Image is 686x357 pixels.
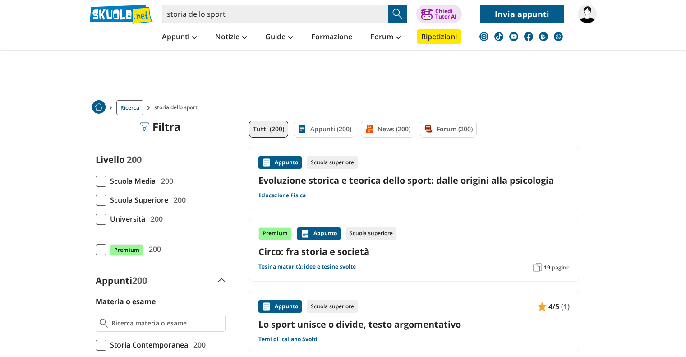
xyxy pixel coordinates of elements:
[106,339,188,351] span: Storia Contemporanea
[100,319,108,328] img: Ricerca materia o esame
[435,9,456,19] div: Chiedi Tutor AI
[307,156,358,169] div: Scuola superiore
[346,227,396,240] div: Scuola superiore
[96,153,124,166] label: Livello
[258,174,570,186] a: Evoluzione storica e teorica dello sport: dalle origini alla psicologia
[309,29,355,46] a: Formazione
[578,5,597,23] img: ivanfragal
[258,300,302,313] div: Appunto
[262,158,271,167] img: Appunti contenuto
[258,263,356,270] a: Tesina maturità: idee e tesine svolte
[554,32,563,41] img: WhatsApp
[213,29,249,46] a: Notizie
[106,175,156,187] span: Scuola Media
[258,227,292,240] div: Premium
[258,318,570,330] a: Lo sport unisce o divide, testo argomentativo
[548,301,559,312] span: 4/5
[533,263,542,272] img: Pagine
[258,246,570,258] a: Circo: fra storia e società
[145,243,161,255] span: 200
[162,5,388,23] input: Cerca appunti, riassunti o versioni
[388,5,407,23] button: Search Button
[140,122,149,131] img: Filtra filtri mobile
[147,213,163,225] span: 200
[301,229,310,238] img: Appunti contenuto
[294,121,355,138] a: Appunti (200)
[420,121,477,138] a: Forum (200)
[157,175,173,187] span: 200
[509,32,518,41] img: youtube
[361,121,414,138] a: News (200)
[140,121,181,133] div: Filtra
[524,32,533,41] img: facebook
[539,32,548,41] img: twitch
[92,100,106,114] img: Home
[132,274,147,287] span: 200
[258,156,302,169] div: Appunto
[96,297,156,306] label: Materia o esame
[258,192,306,199] a: Educazione Fisica
[552,264,570,271] span: pagine
[494,32,503,41] img: tiktok
[424,125,433,134] img: Forum filtro contenuto
[391,7,405,21] img: Cerca appunti, riassunti o versioni
[218,278,226,282] img: Apri e chiudi sezione
[106,194,168,206] span: Scuola Superiore
[116,100,143,115] a: Ricerca
[544,264,550,271] span: 19
[538,302,547,311] img: Appunti contenuto
[154,100,201,115] span: storia dello sport
[258,336,318,343] a: Temi di Italiano Svolti
[479,32,488,41] img: instagram
[365,125,374,134] img: News filtro contenuto
[298,125,307,134] img: Appunti filtro contenuto
[190,339,206,351] span: 200
[307,300,358,313] div: Scuola superiore
[263,29,295,46] a: Guide
[368,29,403,46] a: Forum
[127,153,142,166] span: 200
[416,5,462,23] button: ChiediTutor AI
[262,302,271,311] img: Appunti contenuto
[110,244,143,256] span: Premium
[170,194,186,206] span: 200
[297,227,341,240] div: Appunto
[96,274,147,287] label: Appunti
[160,29,199,46] a: Appunti
[561,301,570,312] span: (1)
[249,121,288,138] a: Tutti (200)
[417,29,461,44] a: Ripetizioni
[480,5,564,23] a: Invia appunti
[92,100,106,115] a: Home
[106,213,145,225] span: Università
[111,319,221,328] input: Ricerca materia o esame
